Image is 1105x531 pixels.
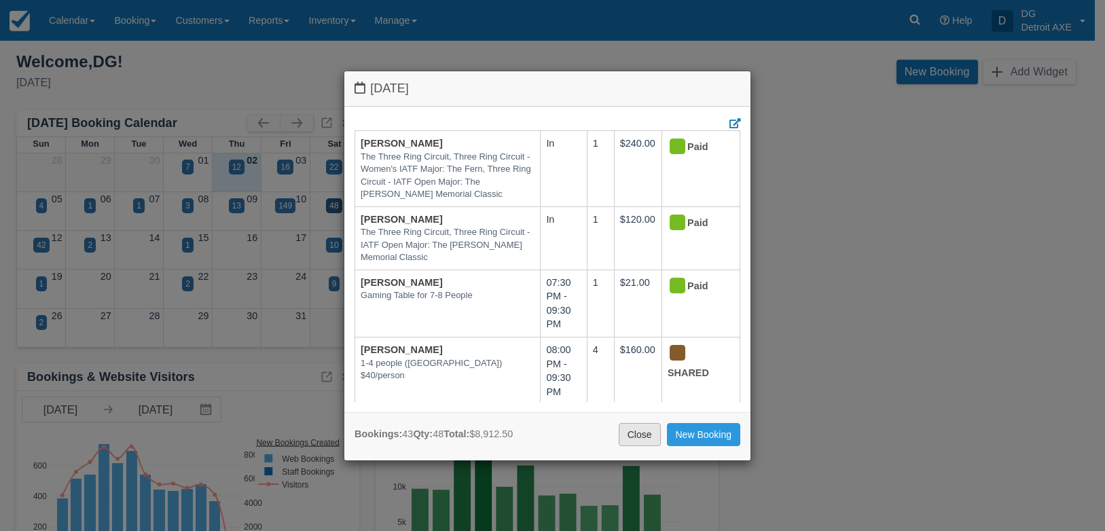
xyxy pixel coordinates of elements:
div: 43 48 $8,912.50 [355,427,513,441]
em: Gaming Table for 7-8 People [361,289,535,302]
em: 1-4 people ([GEOGRAPHIC_DATA]) $40/person [361,357,535,382]
td: $120.00 [614,206,662,270]
td: 1 [587,270,614,337]
a: [PERSON_NAME] [361,214,443,225]
a: [PERSON_NAME] [361,277,443,288]
strong: Bookings: [355,428,402,439]
td: $21.00 [614,270,662,337]
strong: Total: [443,428,469,439]
strong: Qty: [413,428,433,439]
td: 1 [587,131,614,207]
div: SHARED [668,343,723,384]
td: In [541,131,587,207]
td: 4 [587,337,614,405]
div: Paid [668,213,723,234]
div: Paid [668,136,723,158]
td: 1 [587,206,614,270]
td: 07:30 PM - 09:30 PM [541,270,587,337]
em: The Three Ring Circuit, Three Ring Circuit - Women's IATF Major: The Fern, Three Ring Circuit - I... [361,151,535,201]
td: In [541,206,587,270]
div: Paid [668,276,723,297]
a: [PERSON_NAME] [361,138,443,149]
a: New Booking [667,423,741,446]
td: $160.00 [614,337,662,405]
td: 08:00 PM - 09:30 PM [541,337,587,405]
td: $240.00 [614,131,662,207]
a: Close [619,423,661,446]
h4: [DATE] [355,81,740,96]
em: The Three Ring Circuit, Three Ring Circuit - IATF Open Major: The [PERSON_NAME] Memorial Classic [361,226,535,264]
a: [PERSON_NAME] [361,344,443,355]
